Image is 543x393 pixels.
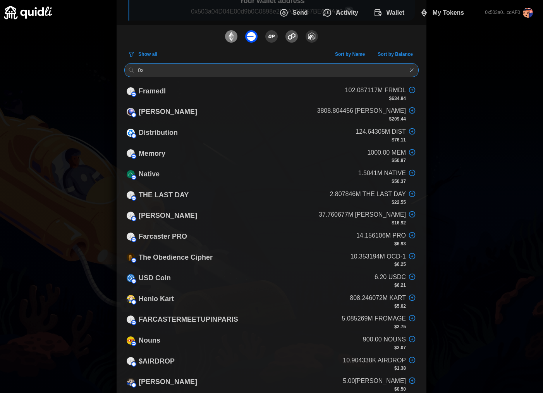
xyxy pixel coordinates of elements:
button: Show all [124,48,163,60]
p: Nouns [139,335,160,346]
span: Send [292,5,308,21]
p: 0x503a0...cdAF0 [485,9,520,16]
span: Sort by Balance [378,49,413,60]
p: [PERSON_NAME] [139,210,197,221]
p: 1.5041M NATIVE [358,169,406,178]
span: Sort by Name [335,49,365,60]
button: Optimism [263,28,280,45]
img: CHAD (on Base) [127,212,135,220]
strong: $634.94 [389,96,406,101]
img: NOUNS (on Base) [127,336,135,345]
p: Distribution [139,127,178,138]
img: NATIVE (on Base) [127,170,135,178]
strong: $50.37 [392,179,406,184]
p: [PERSON_NAME] [139,106,197,117]
span: Activity [336,5,358,21]
button: Wallet [367,5,413,21]
button: Sort by Name [329,48,371,60]
img: Optimism [265,30,278,43]
button: Sort by Balance [372,48,419,60]
img: rectcrop3 [523,8,533,18]
p: Memory [139,148,165,159]
img: Polygon [285,30,298,43]
img: PRO (on Base) [127,233,135,241]
img: Ethereum [225,30,237,43]
button: My Tokens [413,5,473,21]
img: AIRDROP (on Base) [127,357,135,365]
strong: $0.50 [394,386,406,392]
img: FROMAGE (on Base) [127,315,135,324]
p: 3808.804456 [PERSON_NAME] [317,106,406,116]
p: 900.00 NOUNS [363,335,406,345]
strong: $209.44 [389,116,406,122]
input: Search by name, ticker or CA [124,63,419,77]
strong: $6.93 [394,241,406,246]
p: USD Coin [139,272,171,284]
p: [PERSON_NAME] [139,376,197,388]
p: 14.156106M PRO [356,231,406,241]
button: Base [243,28,259,45]
img: ZORA (on Base) [127,108,135,116]
p: 2.807846M THE LAST DAY [330,190,406,199]
p: FARCASTERMEETUPINPARIS [139,314,238,325]
p: 37.760677M [PERSON_NAME] [319,210,406,220]
img: Base [245,30,258,43]
p: 124.64305M DIST [356,127,406,137]
strong: $6.25 [394,262,406,267]
img: MEELAY (on Base) [127,378,135,386]
strong: $22.55 [392,200,406,205]
img: USDC (on Base) [127,274,135,282]
p: Native [139,169,160,180]
strong: $2.07 [394,345,406,350]
button: Activity [316,5,367,21]
img: FRMDL (on Base) [127,87,135,95]
p: 1000.00 MEM [367,148,406,158]
img: KART (on Base) [127,295,135,303]
strong: $5.02 [394,303,406,309]
p: The Obedience Cipher [139,252,213,263]
strong: $2.75 [394,324,406,329]
img: OCD-1 (on Base) [127,253,135,261]
button: Ethereum [223,28,239,45]
span: My Tokens [433,5,464,21]
p: 10.353194M OCD-1 [351,252,406,262]
img: THE LAST DAY (on Base) [127,191,135,199]
strong: $50.97 [392,158,406,163]
button: 0x503a0...cdAF0 [479,2,539,24]
img: DIST (on Base) [127,129,135,137]
strong: $6.21 [394,283,406,288]
p: 808.246072M KART [350,293,406,303]
p: THE LAST DAY [139,190,189,201]
p: 5.085269M FROMAGE [342,314,406,324]
button: Send [273,5,317,21]
strong: $16.92 [392,220,406,226]
button: Polygon [284,28,300,45]
p: Farcaster PRO [139,231,187,242]
img: Quidli [4,6,52,19]
img: MEM (on Base) [127,149,135,157]
p: Henlo Kart [139,293,174,305]
p: 5.00[PERSON_NAME] [343,376,406,386]
p: 102.087117M FRMDL [345,86,406,95]
button: Arbitrum [304,28,320,45]
p: Framedl [139,86,166,97]
strong: $76.11 [392,137,406,143]
p: 6.20 USDC [375,272,406,282]
strong: $1.38 [394,365,406,371]
span: Wallet [387,5,405,21]
p: 10.904338K AIRDROP [343,356,406,365]
span: Show all [138,49,157,60]
p: $AIRDROP [139,356,175,367]
img: Arbitrum [306,30,318,43]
